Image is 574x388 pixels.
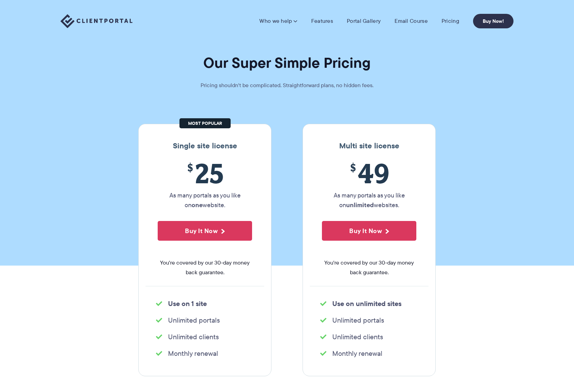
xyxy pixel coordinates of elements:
[158,258,252,277] span: You're covered by our 30-day money back guarantee.
[158,221,252,241] button: Buy It Now
[156,332,254,342] li: Unlimited clients
[259,18,297,25] a: Who we help
[320,332,418,342] li: Unlimited clients
[322,221,416,241] button: Buy It Now
[320,315,418,325] li: Unlimited portals
[322,258,416,277] span: You're covered by our 30-day money back guarantee.
[442,18,459,25] a: Pricing
[156,315,254,325] li: Unlimited portals
[322,191,416,210] p: As many portals as you like on websites.
[158,191,252,210] p: As many portals as you like on website.
[322,157,416,189] span: 49
[332,298,401,309] strong: Use on unlimited sites
[192,200,203,210] strong: one
[395,18,428,25] a: Email Course
[158,157,252,189] span: 25
[310,141,428,150] h3: Multi site license
[168,298,207,309] strong: Use on 1 site
[473,14,513,28] a: Buy Now!
[347,18,381,25] a: Portal Gallery
[183,81,391,90] p: Pricing shouldn't be complicated. Straightforward plans, no hidden fees.
[346,200,374,210] strong: unlimited
[320,349,418,358] li: Monthly renewal
[156,349,254,358] li: Monthly renewal
[146,141,264,150] h3: Single site license
[311,18,333,25] a: Features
